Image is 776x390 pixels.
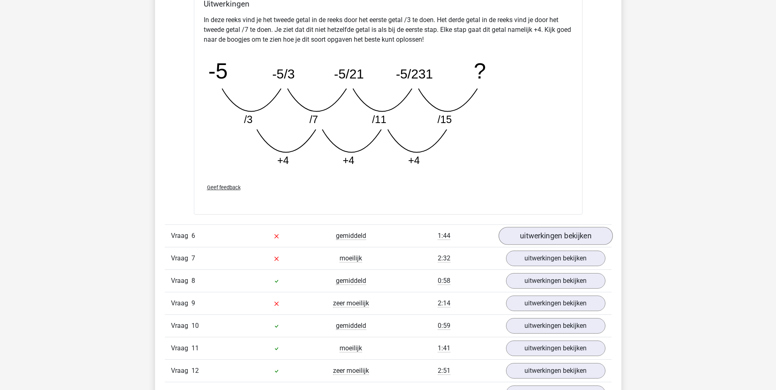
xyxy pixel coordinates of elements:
[244,114,252,125] tspan: /3
[191,277,195,285] span: 8
[506,273,605,289] a: uitwerkingen bekijken
[437,114,452,125] tspan: /15
[474,59,486,83] tspan: ?
[191,344,199,352] span: 11
[336,232,366,240] span: gemiddeld
[438,299,450,307] span: 2:14
[340,344,362,352] span: moeilijk
[191,367,199,374] span: 12
[506,363,605,379] a: uitwerkingen bekijken
[171,276,191,286] span: Vraag
[171,343,191,353] span: Vraag
[277,155,289,166] tspan: +4
[171,253,191,263] span: Vraag
[506,341,605,356] a: uitwerkingen bekijken
[191,322,199,329] span: 10
[171,231,191,241] span: Vraag
[334,67,364,81] tspan: -5/21
[336,322,366,330] span: gemiddeld
[342,155,354,166] tspan: +4
[309,114,318,125] tspan: /7
[506,296,605,311] a: uitwerkingen bekijken
[408,155,420,166] tspan: +4
[272,67,295,81] tspan: -5/3
[372,114,386,125] tspan: /11
[208,59,227,83] tspan: -5
[171,298,191,308] span: Vraag
[396,67,433,81] tspan: -5/231
[191,299,195,307] span: 9
[336,277,366,285] span: gemiddeld
[438,277,450,285] span: 0:58
[438,254,450,262] span: 2:32
[207,184,241,191] span: Geef feedback
[438,344,450,352] span: 1:41
[438,232,450,240] span: 1:44
[438,367,450,375] span: 2:51
[171,321,191,331] span: Vraag
[204,15,573,45] p: In deze reeks vind je het tweede getal in de reeks door het eerste getal /3 te doen. Het derde ge...
[333,367,369,375] span: zeer moeilijk
[171,366,191,376] span: Vraag
[498,227,612,245] a: uitwerkingen bekijken
[438,322,450,330] span: 0:59
[333,299,369,307] span: zeer moeilijk
[506,318,605,334] a: uitwerkingen bekijken
[340,254,362,262] span: moeilijk
[506,251,605,266] a: uitwerkingen bekijken
[191,232,195,240] span: 6
[191,254,195,262] span: 7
